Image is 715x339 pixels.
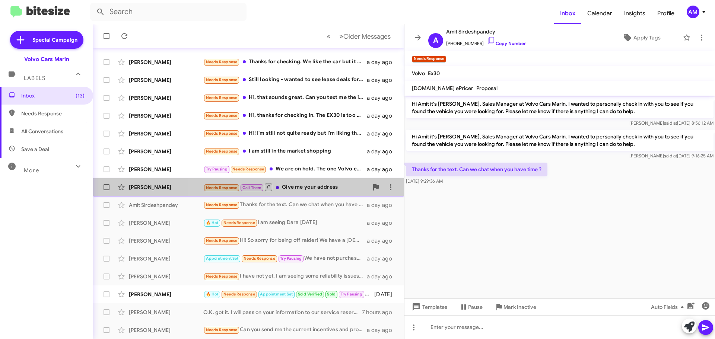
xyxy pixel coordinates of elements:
[223,220,255,225] span: Needs Response
[687,6,699,18] div: AM
[203,236,367,245] div: Hi! So sorry for being off raider! We have a [DEMOGRAPHIC_DATA] so things have been a little hect...
[412,85,473,92] span: [DOMAIN_NAME] ePricer
[129,183,203,191] div: [PERSON_NAME]
[503,300,536,314] span: Mark Inactive
[554,3,581,24] a: Inbox
[406,97,714,118] p: Hi Amit it's [PERSON_NAME], Sales Manager at Volvo Cars Marin. I wanted to personally check in wi...
[21,145,49,153] span: Save a Deal
[206,149,238,154] span: Needs Response
[406,130,714,151] p: Hi Amit it's [PERSON_NAME], Sales Manager at Volvo Cars Marin. I wanted to personally check in wi...
[206,220,219,225] span: 🔥 Hot
[129,326,203,334] div: [PERSON_NAME]
[476,85,498,92] span: Proposal
[242,185,262,190] span: Call Them
[322,29,395,44] nav: Page navigation example
[367,201,398,209] div: a day ago
[618,3,651,24] a: Insights
[206,131,238,136] span: Needs Response
[446,27,526,36] span: Amit Sirdeshpandey
[367,273,398,280] div: a day ago
[664,120,677,126] span: said at
[280,256,302,261] span: Try Pausing
[129,201,203,209] div: Amit Sirdeshpandey
[362,308,398,316] div: 7 hours ago
[367,237,398,244] div: a day ago
[244,256,275,261] span: Needs Response
[129,94,203,102] div: [PERSON_NAME]
[206,95,238,100] span: Needs Response
[406,178,443,184] span: [DATE] 9:29:36 AM
[129,237,203,244] div: [PERSON_NAME]
[433,35,438,47] span: A
[367,112,398,119] div: a day ago
[581,3,618,24] a: Calendar
[322,29,335,44] button: Previous
[468,300,483,314] span: Pause
[327,292,336,297] span: Sold
[343,32,391,41] span: Older Messages
[335,29,395,44] button: Next
[664,153,677,159] span: said at
[367,326,398,334] div: a day ago
[76,92,85,99] span: (13)
[367,148,398,155] div: a day ago
[203,182,368,192] div: Give me your address
[232,167,264,172] span: Needs Response
[203,254,367,263] div: We have not purchased a new car yet. Let me know if there are promotions and deals worth consider...
[206,256,239,261] span: Appointment Set
[412,56,446,63] small: Needs Response
[651,3,680,24] a: Profile
[412,70,425,77] span: Volvo
[206,238,238,243] span: Needs Response
[629,153,714,159] span: [PERSON_NAME] [DATE] 9:16:25 AM
[651,300,687,314] span: Auto Fields
[90,3,247,21] input: Search
[453,300,489,314] button: Pause
[21,110,85,117] span: Needs Response
[24,167,39,174] span: More
[129,76,203,84] div: [PERSON_NAME]
[206,274,238,279] span: Needs Response
[203,147,367,156] div: I am still in the market shopping
[203,326,367,334] div: Can you send me the current incentives and promos?
[206,185,238,190] span: Needs Response
[24,75,45,81] span: Labels
[410,300,447,314] span: Templates
[206,327,238,332] span: Needs Response
[603,31,679,44] button: Apply Tags
[339,32,343,41] span: »
[367,130,398,137] div: a day ago
[129,148,203,155] div: [PERSON_NAME]
[129,130,203,137] div: [PERSON_NAME]
[367,76,398,84] div: a day ago
[223,292,255,297] span: Needs Response
[21,128,63,135] span: All Conversations
[203,111,367,120] div: Hi, thanks for checking in. The EX30 is too small and no dealerships had an ex40 in anything but ...
[129,219,203,227] div: [PERSON_NAME]
[203,290,371,298] div: Hi [PERSON_NAME]. I didn't want to bother Tex as I think he is out of town this week. I noticed t...
[206,167,228,172] span: Try Pausing
[206,77,238,82] span: Needs Response
[404,300,453,314] button: Templates
[203,218,367,227] div: I am seeing Dara [DATE]
[428,70,440,77] span: Ex30
[680,6,707,18] button: AM
[129,166,203,173] div: [PERSON_NAME]
[298,292,322,297] span: Sold Verified
[129,255,203,262] div: [PERSON_NAME]
[32,36,77,44] span: Special Campaign
[129,112,203,119] div: [PERSON_NAME]
[367,58,398,66] div: a day ago
[371,291,398,298] div: [DATE]
[645,300,693,314] button: Auto Fields
[633,31,661,44] span: Apply Tags
[327,32,331,41] span: «
[206,60,238,64] span: Needs Response
[203,58,367,66] div: Thanks for checking. We like the car but it has a lot of miles on it
[129,58,203,66] div: [PERSON_NAME]
[203,76,367,84] div: Still looking - wanted to see lease deals for ex30. Ideally a loaner.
